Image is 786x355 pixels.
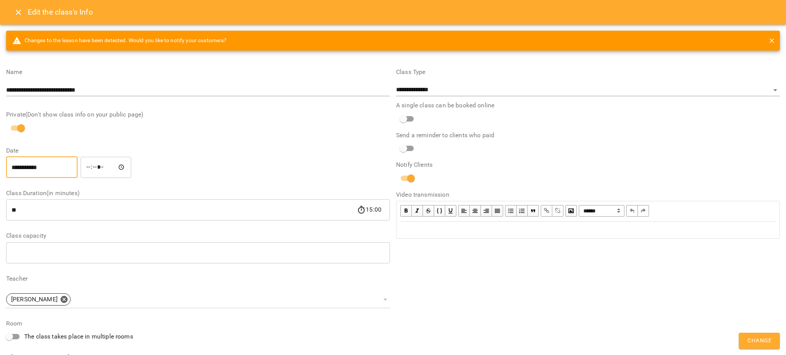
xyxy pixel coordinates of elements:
[638,205,649,217] button: Redo
[579,205,624,217] select: Block type
[481,205,492,217] button: Align Right
[528,205,539,217] button: Blockquote
[505,205,517,217] button: UL
[626,205,638,217] button: Undo
[492,205,503,217] button: Align Justify
[11,295,58,304] p: [PERSON_NAME]
[552,205,563,217] button: Remove Link
[470,205,481,217] button: Align Center
[767,36,777,46] button: close
[6,320,390,327] label: Room
[9,3,28,21] button: Close
[6,291,390,308] div: [PERSON_NAME]
[12,36,227,45] span: Changes to the lesson have been detected. Would you like to notify your customers?
[396,102,780,108] label: A single class can be booked online
[396,69,780,75] label: Class Type
[517,205,528,217] button: OL
[747,336,771,346] span: Change
[396,132,780,138] label: Send a reminder to clients who paid
[400,205,412,217] button: Bold
[541,205,552,217] button: Link
[579,205,624,217] span: Normal
[6,233,390,239] label: Class capacity
[423,205,434,217] button: Strikethrough
[24,332,133,341] span: The class takes place in multiple rooms
[396,192,780,198] label: Video transmission
[458,205,470,217] button: Align Left
[565,205,577,217] button: Image
[445,205,456,217] button: Underline
[6,69,390,75] label: Name
[397,222,779,238] div: Edit text
[6,112,390,118] label: Private(Don't show class info on your public page)
[412,205,423,217] button: Italic
[434,205,445,217] button: Monospace
[6,148,390,154] label: Date
[6,276,390,282] label: Teacher
[6,293,71,306] div: [PERSON_NAME]
[396,162,780,168] label: Notify Clients
[28,6,93,18] h6: Edit the class's Info
[739,333,780,349] button: Change
[6,190,390,196] label: Class Duration(in minutes)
